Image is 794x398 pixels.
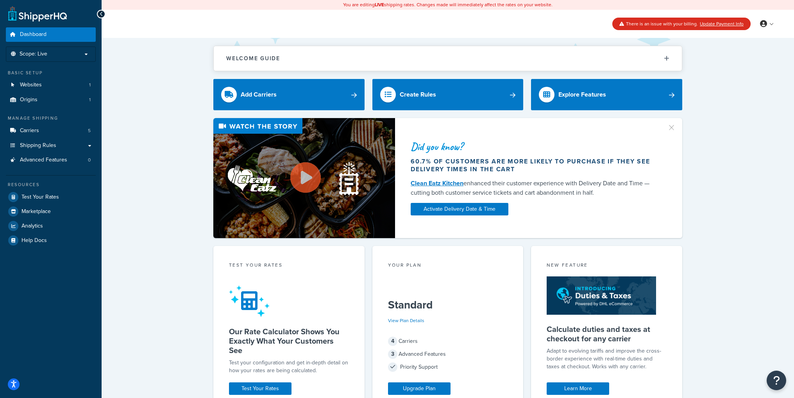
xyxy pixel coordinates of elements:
span: Advanced Features [20,157,67,163]
span: 5 [88,127,91,134]
span: 3 [388,350,397,359]
button: Open Resource Center [767,371,786,390]
div: Create Rules [400,89,436,100]
span: Help Docs [21,237,47,244]
div: Advanced Features [388,349,508,360]
b: LIVE [375,1,384,8]
a: Activate Delivery Date & Time [411,203,508,215]
div: 60.7% of customers are more likely to purchase if they see delivery times in the cart [411,158,658,173]
span: 4 [388,337,397,346]
span: There is an issue with your billing. [626,20,698,27]
span: Carriers [20,127,39,134]
li: Carriers [6,124,96,138]
div: New Feature [547,262,667,271]
div: Resources [6,181,96,188]
a: Test Your Rates [229,382,291,395]
span: Dashboard [20,31,46,38]
li: Origins [6,93,96,107]
a: Update Payment Info [700,20,744,27]
a: Carriers5 [6,124,96,138]
p: Adapt to evolving tariffs and improve the cross-border experience with real-time duties and taxes... [547,347,667,371]
li: Websites [6,78,96,92]
span: 1 [89,82,91,88]
span: Shipping Rules [20,142,56,149]
div: Priority Support [388,362,508,373]
div: Did you know? [411,141,658,152]
div: Your Plan [388,262,508,271]
img: Video thumbnail [213,118,395,238]
a: Dashboard [6,27,96,42]
span: Websites [20,82,42,88]
a: Origins1 [6,93,96,107]
span: Origins [20,97,38,103]
a: Analytics [6,219,96,233]
a: Websites1 [6,78,96,92]
div: Carriers [388,336,508,347]
div: enhanced their customer experience with Delivery Date and Time — cutting both customer service ti... [411,179,658,197]
h2: Welcome Guide [226,56,280,61]
a: Create Rules [372,79,524,110]
a: Upgrade Plan [388,382,451,395]
a: Help Docs [6,233,96,247]
h5: Standard [388,299,508,311]
span: Test Your Rates [21,194,59,201]
a: Shipping Rules [6,138,96,153]
a: Add Carriers [213,79,365,110]
span: Marketplace [21,208,51,215]
a: Clean Eatz Kitchen [411,179,463,188]
h5: Calculate duties and taxes at checkout for any carrier [547,324,667,343]
div: Basic Setup [6,70,96,76]
a: View Plan Details [388,317,424,324]
div: Add Carriers [241,89,277,100]
span: Analytics [21,223,43,229]
a: Marketplace [6,204,96,219]
a: Explore Features [531,79,682,110]
li: Advanced Features [6,153,96,167]
button: Welcome Guide [214,46,682,71]
div: Test your rates [229,262,349,271]
a: Test Your Rates [6,190,96,204]
span: Scope: Live [20,51,47,57]
h5: Our Rate Calculator Shows You Exactly What Your Customers See [229,327,349,355]
div: Explore Features [558,89,606,100]
a: Learn More [547,382,609,395]
div: Test your configuration and get in-depth detail on how your rates are being calculated. [229,359,349,375]
div: Manage Shipping [6,115,96,122]
span: 1 [89,97,91,103]
a: Advanced Features0 [6,153,96,167]
span: 0 [88,157,91,163]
